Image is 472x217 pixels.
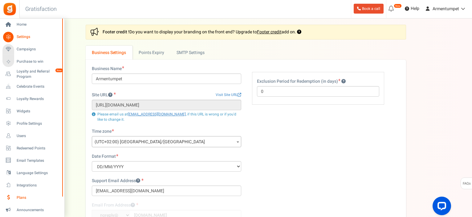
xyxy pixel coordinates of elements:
a: Help [402,4,422,14]
em: New [55,68,63,73]
a: Plans [2,192,62,203]
span: Widgets [17,109,60,114]
a: Business Settings [86,46,132,60]
a: Email Templates [2,155,62,166]
a: Campaigns [2,44,62,55]
a: Settings [2,32,62,42]
a: Footer credit [257,29,282,35]
label: Site URL [92,92,116,98]
a: Visit Site URL [216,92,241,98]
span: Armentumpet [433,6,459,12]
span: Integrations [17,183,60,188]
label: Exclusion Period for Redemption (in days) [257,78,346,85]
span: Campaigns [17,47,60,52]
span: Loyalty and Referral Program [17,69,62,79]
a: Profile Settings [2,118,62,129]
a: Widgets [2,106,62,116]
span: FAQs [462,178,471,190]
h3: Gratisfaction [18,3,63,15]
input: support@yourdomain.com [92,186,241,196]
strong: Footer credit ! [103,29,129,35]
span: Users [17,133,60,139]
span: Language Settings [17,170,60,176]
div: Do you want to display your branding on the front end? Upgrade to add on. [86,25,406,40]
span: Redeemed Points [17,146,60,151]
input: Your business name [92,73,241,84]
a: Integrations [2,180,62,190]
em: New [394,4,402,8]
span: Plans [17,195,60,200]
a: Loyalty Rewards [2,94,62,104]
label: Time zone [92,128,114,135]
span: Email Templates [17,158,60,163]
a: SMTP Settings [170,46,226,60]
label: Business Name [92,66,124,72]
span: Purchase to win [17,59,60,64]
label: Date Format [92,153,118,160]
span: Settings [17,34,60,40]
span: Help [409,6,419,12]
a: Book a call [354,4,384,14]
img: Gratisfaction [3,2,17,16]
span: Home [17,22,60,27]
span: (UTC+02:00) Europe/Madrid [92,136,241,147]
a: Announcements [2,205,62,215]
span: Celebrate Events [17,84,60,89]
a: [EMAIL_ADDRESS][DOMAIN_NAME] [128,111,186,117]
span: Profile Settings [17,121,60,126]
a: Celebrate Events [2,81,62,92]
input: http://www.example.com [92,100,241,110]
a: Redeemed Points [2,143,62,153]
a: Users [2,131,62,141]
label: Support Email Address [92,178,144,184]
span: Announcements [17,207,60,213]
a: Points Expiry [132,46,170,60]
p: Please email us at , if this URL is wrong or if you'd like to change it. [92,112,241,122]
a: Purchase to win [2,56,62,67]
a: Language Settings [2,168,62,178]
span: Loyalty Rewards [17,96,60,102]
a: Home [2,19,62,30]
a: Loyalty and Referral Program New [2,69,62,79]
